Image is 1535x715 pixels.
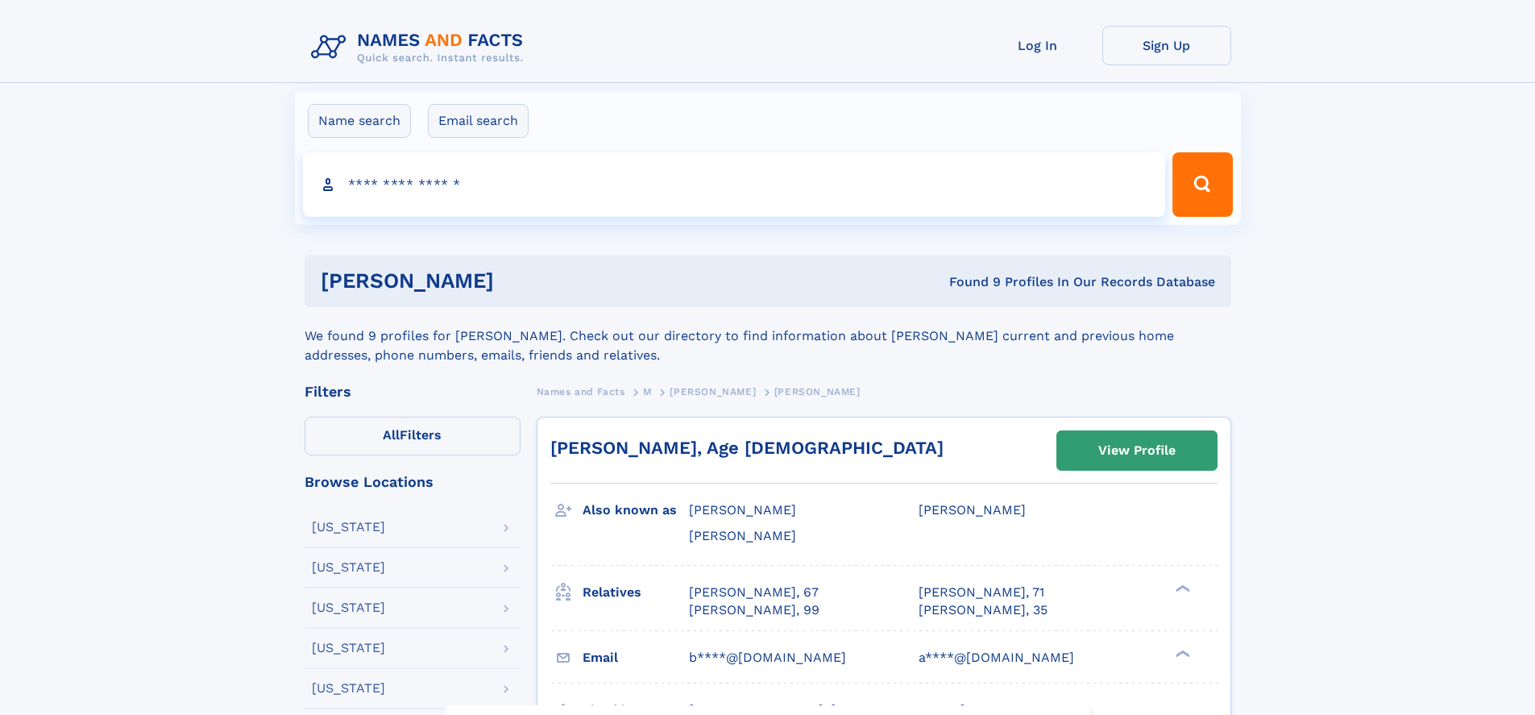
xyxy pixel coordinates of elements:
span: [PERSON_NAME] [919,502,1026,518]
a: [PERSON_NAME], 71 [919,584,1044,601]
span: [PERSON_NAME] [689,502,796,518]
span: [PERSON_NAME] [689,528,796,543]
span: [PERSON_NAME] [774,386,861,397]
div: Found 9 Profiles In Our Records Database [721,273,1215,291]
div: Filters [305,385,521,399]
div: We found 9 profiles for [PERSON_NAME]. Check out our directory to find information about [PERSON_... [305,307,1231,365]
div: [US_STATE] [312,682,385,695]
div: [US_STATE] [312,642,385,655]
a: [PERSON_NAME] [670,381,756,401]
a: [PERSON_NAME], 35 [919,601,1048,619]
h3: Relatives [583,579,689,606]
div: [US_STATE] [312,521,385,534]
div: Browse Locations [305,475,521,489]
div: View Profile [1098,432,1176,469]
a: [PERSON_NAME], Age [DEMOGRAPHIC_DATA] [550,438,944,458]
label: Filters [305,417,521,455]
a: M [643,381,652,401]
button: Search Button [1172,152,1232,217]
label: Name search [308,104,411,138]
label: Email search [428,104,529,138]
a: Names and Facts [537,381,625,401]
div: [US_STATE] [312,601,385,614]
input: search input [303,152,1166,217]
span: M [643,386,652,397]
h3: Also known as [583,497,689,524]
a: Sign Up [1102,26,1231,65]
div: ❯ [1172,648,1191,659]
span: [PERSON_NAME] [670,386,756,397]
div: ❯ [1172,583,1191,593]
a: View Profile [1057,431,1217,470]
a: [PERSON_NAME], 99 [689,601,819,619]
a: Log In [973,26,1102,65]
div: [US_STATE] [312,561,385,574]
a: [PERSON_NAME], 67 [689,584,819,601]
span: All [383,427,400,443]
img: Logo Names and Facts [305,26,537,69]
h1: [PERSON_NAME] [321,271,722,291]
h3: Email [583,644,689,671]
